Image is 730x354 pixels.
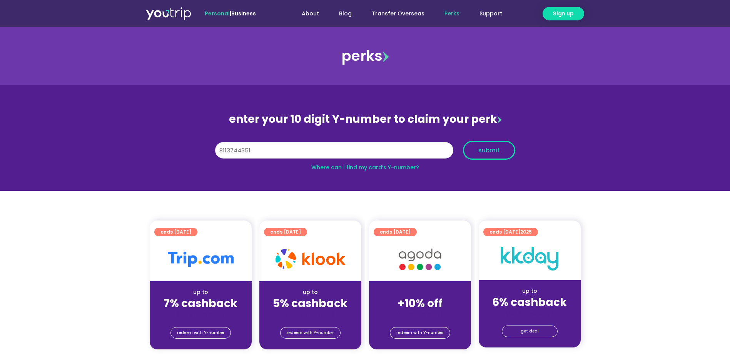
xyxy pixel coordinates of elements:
[469,7,512,21] a: Support
[375,311,465,319] div: (for stays only)
[485,309,575,317] div: (for stays only)
[398,296,443,311] strong: +10% off
[273,296,347,311] strong: 5% cashback
[156,288,246,296] div: up to
[483,228,538,236] a: ends [DATE]2025
[478,147,500,153] span: submit
[521,326,539,337] span: get deal
[277,7,512,21] nav: Menu
[396,327,444,338] span: redeem with Y-number
[434,7,469,21] a: Perks
[390,327,450,339] a: redeem with Y-number
[502,326,558,337] a: get deal
[543,7,584,20] a: Sign up
[164,296,237,311] strong: 7% cashback
[215,142,453,159] input: 10 digit Y-number (e.g. 8123456789)
[485,287,575,295] div: up to
[154,228,197,236] a: ends [DATE]
[374,228,417,236] a: ends [DATE]
[160,228,191,236] span: ends [DATE]
[463,141,515,160] button: submit
[205,10,256,17] span: |
[156,311,246,319] div: (for stays only)
[170,327,231,339] a: redeem with Y-number
[287,327,334,338] span: redeem with Y-number
[270,228,301,236] span: ends [DATE]
[205,10,230,17] span: Personal
[520,229,532,235] span: 2025
[266,311,355,319] div: (for stays only)
[266,288,355,296] div: up to
[177,327,224,338] span: redeem with Y-number
[311,164,419,171] a: Where can I find my card’s Y-number?
[264,228,307,236] a: ends [DATE]
[492,295,567,310] strong: 6% cashback
[413,288,427,296] span: up to
[362,7,434,21] a: Transfer Overseas
[380,228,411,236] span: ends [DATE]
[280,327,341,339] a: redeem with Y-number
[211,109,519,129] div: enter your 10 digit Y-number to claim your perk
[489,228,532,236] span: ends [DATE]
[553,10,574,18] span: Sign up
[215,141,515,165] form: Y Number
[329,7,362,21] a: Blog
[292,7,329,21] a: About
[231,10,256,17] a: Business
